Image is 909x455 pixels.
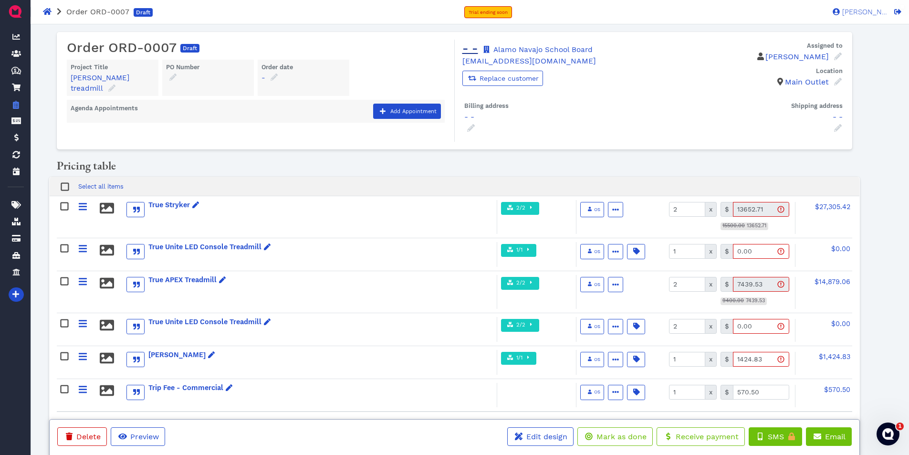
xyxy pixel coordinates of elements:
div: $ [721,244,733,259]
input: 0 [669,319,705,334]
a: [PERSON_NAME] [148,350,215,360]
span: Order ORD-0007 [67,40,177,56]
button: DiscountTrip Fee - Commercial [627,385,645,400]
button: Mark as done [577,427,653,446]
span: 2/2 [515,321,525,329]
a: True Stryker [148,200,199,211]
span: Mark as done [595,432,647,441]
tspan: $ [14,68,17,73]
button: OS [580,277,604,292]
span: x [705,319,717,334]
a: Trip Fee - Commercial [148,383,233,393]
span: x [705,352,717,367]
img: QuoteM_icon_flat.png [8,4,23,19]
span: Order ORD-0007 [66,7,129,16]
a: - - [660,111,843,133]
button: Setting True Unite LED Console Treadmill [608,319,623,334]
span: Edit design [525,432,567,441]
span: Trial ending soon [469,10,508,15]
div: $ [721,202,733,217]
span: Email [824,432,846,441]
span: Receive payment [674,432,739,441]
div: - - [660,111,843,123]
span: Billing address [464,102,509,109]
a: Main Outlet [785,77,843,86]
span: 1/1 [515,246,522,254]
button: Setting True APEX Treadmill [608,277,623,292]
button: Setting True Stryker [608,202,623,217]
input: 0.00 [733,385,789,400]
button: Receive payment [657,427,745,446]
a: - [261,74,279,82]
button: SMS [749,427,802,446]
a: True Unite LED Console Treadmill [148,242,271,253]
s: 15500.00 [722,222,745,229]
span: Draft [180,44,199,53]
button: Delete [57,427,107,446]
button: OS [580,244,604,259]
span: $0.00 [831,320,850,328]
a: [PERSON_NAME] [828,7,888,16]
span: Assigned to [807,42,843,49]
button: OS [580,202,604,217]
iframe: Intercom live chat [877,423,899,445]
input: 0.00 [733,277,789,292]
span: Pricing table [57,158,116,173]
a: Select all items [78,181,124,190]
span: x [705,202,717,217]
div: True APEX Treadmill [148,275,226,286]
div: $ [721,277,733,292]
span: Add Appointment [389,108,437,115]
span: x [705,385,717,400]
button: 1/1 [501,352,537,365]
button: 2/2 [501,277,540,290]
div: - - [464,111,654,123]
button: DiscountHIIT Rower [627,352,645,367]
span: PO Number [166,63,199,71]
button: OS [580,352,604,367]
span: 1 [896,423,904,430]
a: Alamo Navajo School Board [482,45,593,54]
input: 0 [669,277,705,292]
a: $27,305.42 [815,203,850,211]
s: 9400.00 [722,297,744,304]
span: x [705,244,717,259]
button: Setting Trip Fee - Commercial [608,385,623,400]
button: 1/1 [501,244,537,257]
span: SMS [766,432,784,441]
a: $1,424.83 [819,353,850,360]
a: [EMAIL_ADDRESS][DOMAIN_NAME] [462,56,596,65]
a: $570.50 [824,386,850,393]
span: Shipping address [791,102,843,109]
button: DiscountTrue Unite LED Console Treadmill [627,319,645,334]
span: 13652.71 [721,222,769,230]
button: OS [580,385,604,400]
span: Delete [75,432,101,441]
button: Add Appointment [373,104,441,119]
input: 0 [669,244,705,259]
button: Email [806,427,852,446]
a: - - [462,42,478,55]
button: DiscountTrue Unite LED Console Treadmill [627,244,645,259]
button: 2/2 [501,319,540,332]
input: 0 [669,202,705,217]
button: Setting HIIT Rower [608,352,623,367]
span: Select all items [78,183,124,190]
a: - - [464,111,654,133]
div: $ [721,319,733,334]
a: True Unite LED Console Treadmill [148,317,271,328]
span: Preview [129,432,159,441]
input: 0.00 [733,319,789,334]
span: Draft [134,8,153,17]
button: 2/2 [501,202,540,215]
span: Order date [261,63,293,71]
button: Setting True Unite LED Console Treadmill [608,244,623,259]
a: $14,879.06 [815,278,850,286]
input: 0.00 [733,202,789,217]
